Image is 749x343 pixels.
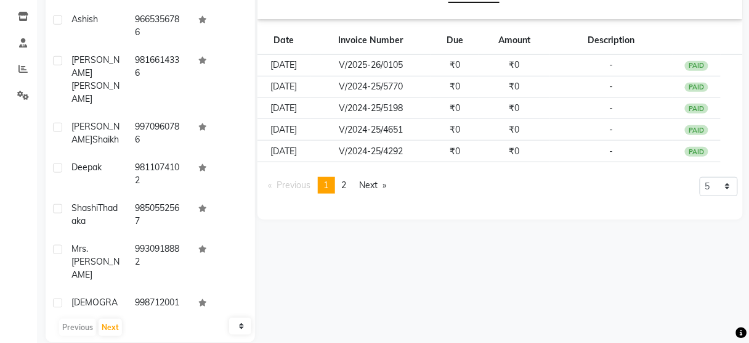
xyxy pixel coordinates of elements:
[71,14,98,25] span: Ashish
[257,76,311,97] td: [DATE]
[310,141,431,162] td: V/2024-25/4292
[310,119,431,141] td: V/2024-25/4651
[262,177,394,194] nav: Pagination
[479,97,550,119] td: ₹0
[685,147,708,157] div: PAID
[431,97,479,119] td: ₹0
[257,97,311,119] td: [DATE]
[354,177,393,194] a: Next
[610,146,613,157] span: -
[310,27,431,55] th: Invoice Number
[92,134,119,145] span: Shaikh
[128,194,191,235] td: 9850552567
[479,27,550,55] th: Amount
[342,180,347,191] span: 2
[479,119,550,141] td: ₹0
[479,141,550,162] td: ₹0
[310,55,431,76] td: V/2025-26/0105
[550,27,673,55] th: Description
[257,119,311,141] td: [DATE]
[71,54,119,78] span: [PERSON_NAME]
[71,121,119,145] span: [PERSON_NAME]
[128,289,191,342] td: 9987120014
[685,83,708,93] div: PAID
[610,81,613,92] span: -
[431,27,479,55] th: Due
[257,141,311,162] td: [DATE]
[128,154,191,194] td: 9811074102
[479,76,550,97] td: ₹0
[310,97,431,119] td: V/2024-25/5198
[610,59,613,70] span: -
[71,202,98,213] span: Shashi
[610,102,613,114] span: -
[431,55,479,76] td: ₹0
[257,27,311,55] th: Date
[128,113,191,154] td: 9970960786
[431,119,479,141] td: ₹0
[277,180,311,191] span: Previous
[310,76,431,97] td: V/2024-25/5770
[128,235,191,289] td: 9930918882
[685,61,708,71] div: PAID
[128,46,191,113] td: 9816614336
[324,180,329,191] span: 1
[257,55,311,76] td: [DATE]
[71,162,102,173] span: Deepak
[685,125,708,135] div: PAID
[71,243,119,280] span: Mrs. [PERSON_NAME]
[71,297,119,334] span: [DEMOGRAPHIC_DATA]
[431,141,479,162] td: ₹0
[431,76,479,97] td: ₹0
[99,319,122,336] button: Next
[685,104,708,114] div: PAID
[479,55,550,76] td: ₹0
[610,124,613,135] span: -
[128,6,191,46] td: 9665356786
[71,80,119,104] span: [PERSON_NAME]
